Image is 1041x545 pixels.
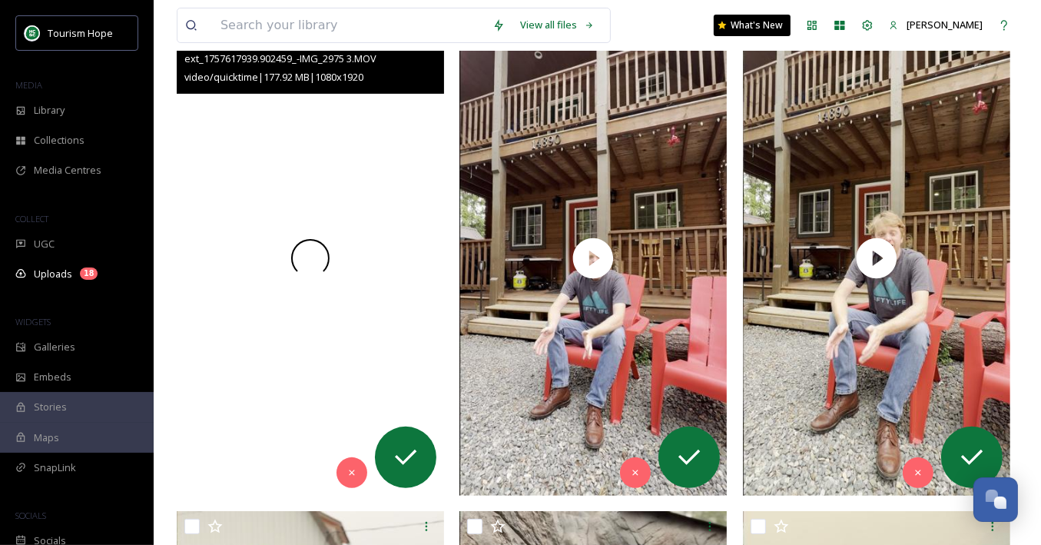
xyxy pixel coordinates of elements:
[907,18,983,32] span: [PERSON_NAME]
[34,460,76,475] span: SnapLink
[15,213,48,224] span: COLLECT
[34,400,67,414] span: Stories
[48,26,113,40] span: Tourism Hope
[34,340,75,354] span: Galleries
[881,10,990,40] a: [PERSON_NAME]
[34,430,59,445] span: Maps
[714,15,791,36] a: What's New
[34,163,101,178] span: Media Centres
[34,237,55,251] span: UGC
[25,25,40,41] img: logo.png
[15,79,42,91] span: MEDIA
[213,8,485,42] input: Search your library
[80,268,98,280] div: 18
[459,20,727,496] img: thumbnail
[34,370,71,384] span: Embeds
[973,477,1018,522] button: Open Chat
[15,510,46,521] span: SOCIALS
[34,103,65,118] span: Library
[512,10,602,40] a: View all files
[34,267,72,281] span: Uploads
[184,52,376,65] span: ext_1757617939.902459_-IMG_2975 3.MOV
[34,133,85,148] span: Collections
[743,20,1010,496] img: thumbnail
[184,70,363,84] span: video/quicktime | 177.92 MB | 1080 x 1920
[15,316,51,327] span: WIDGETS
